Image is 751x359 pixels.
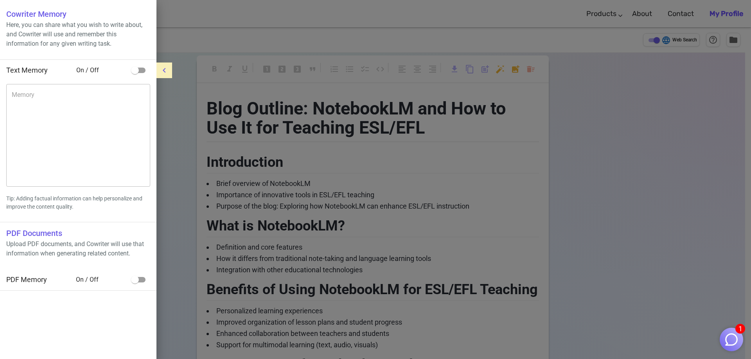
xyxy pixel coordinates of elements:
span: PDF Memory [6,275,47,284]
span: On / Off [76,66,128,75]
h6: Cowriter Memory [6,8,150,20]
h6: PDF Documents [6,227,150,239]
p: Tip: Adding factual information can help personalize and improve the content quality. [6,195,150,211]
span: 1 [735,324,745,334]
p: Upload PDF documents, and Cowriter will use that information when generating related content. [6,239,150,258]
span: Text Memory [6,66,48,74]
img: Close chat [724,332,739,347]
p: Here, you can share what you wish to write about, and Cowriter will use and remember this informa... [6,20,150,48]
button: menu [156,63,172,78]
span: On / Off [76,275,128,284]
